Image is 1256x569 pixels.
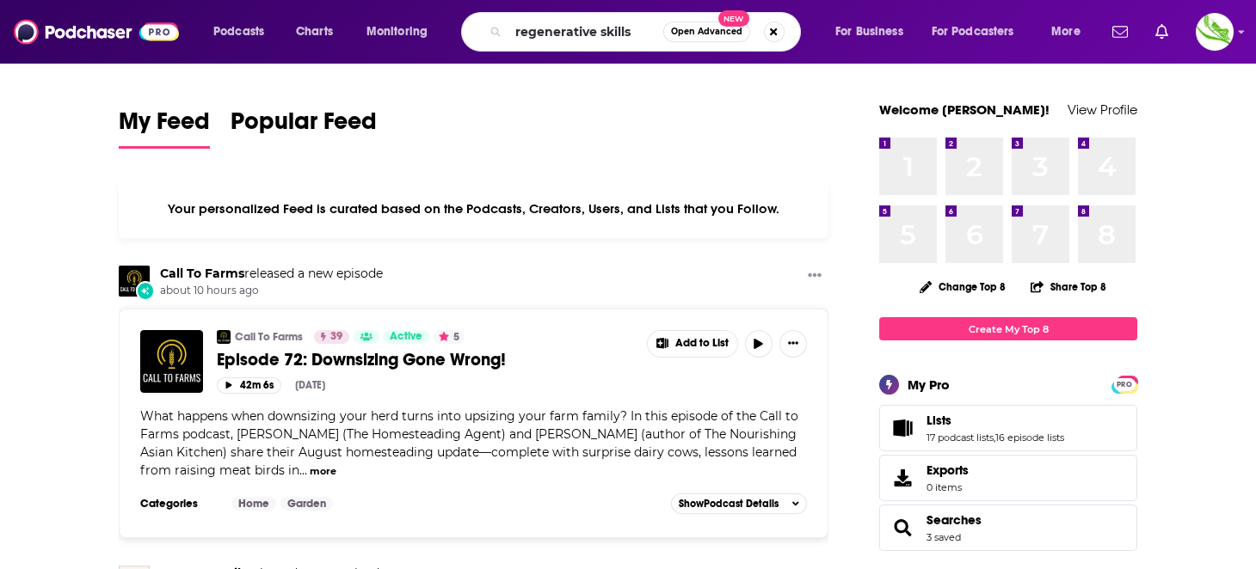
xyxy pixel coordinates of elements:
[909,276,1016,297] button: Change Top 8
[671,493,807,514] button: ShowPodcast Details
[920,18,1039,46] button: open menu
[1105,17,1135,46] a: Show notifications dropdown
[119,266,150,297] img: Call To Farms
[801,266,828,287] button: Show More Button
[995,431,1064,444] a: 16 episode lists
[235,330,303,344] a: Call To Farms
[932,20,1014,44] span: For Podcasters
[879,101,1050,118] a: Welcome [PERSON_NAME]!
[217,349,635,370] a: Episode 72: Downsizing Gone Wrong!
[1039,18,1102,46] button: open menu
[927,462,969,478] span: Exports
[295,379,325,391] div: [DATE]
[285,18,343,46] a: Charts
[14,15,179,48] img: Podchaser - Follow, Share and Rate Podcasts
[1068,101,1137,118] a: View Profile
[879,455,1137,501] a: Exports
[648,331,737,357] button: Show More Button
[217,349,506,370] span: Episode 72: Downsizing Gone Wrong!
[671,28,742,36] span: Open Advanced
[927,413,951,428] span: Lists
[675,337,729,350] span: Add to List
[314,330,349,344] a: 39
[1030,270,1107,303] button: Share Top 8
[160,266,244,281] a: Call To Farms
[280,497,333,511] a: Garden
[879,405,1137,451] span: Lists
[231,497,276,511] a: Home
[434,330,465,344] button: 5
[119,107,210,146] span: My Feed
[1148,17,1175,46] a: Show notifications dropdown
[823,18,925,46] button: open menu
[477,12,817,52] div: Search podcasts, credits, & more...
[718,10,749,27] span: New
[299,462,307,478] span: ...
[885,466,920,490] span: Exports
[390,328,422,346] span: Active
[927,413,1064,428] a: Lists
[160,266,383,282] h3: released a new episode
[994,431,995,444] span: ,
[310,464,336,479] button: more
[927,512,982,528] a: Searches
[927,531,961,543] a: 3 saved
[213,20,264,44] span: Podcasts
[1114,378,1135,391] span: PRO
[885,516,920,540] a: Searches
[160,284,383,298] span: about 10 hours ago
[136,281,155,300] div: New Episode
[1196,13,1234,51] img: User Profile
[879,317,1137,340] a: Create My Top 8
[231,107,377,149] a: Popular Feed
[201,18,286,46] button: open menu
[927,481,969,493] span: 0 items
[1051,20,1081,44] span: More
[383,330,429,344] a: Active
[296,20,333,44] span: Charts
[679,498,779,510] span: Show Podcast Details
[1196,13,1234,51] span: Logged in as KDrewCGP
[908,376,950,393] div: My Pro
[231,107,377,146] span: Popular Feed
[119,107,210,149] a: My Feed
[217,330,231,344] img: Call To Farms
[835,20,903,44] span: For Business
[885,416,920,440] a: Lists
[779,330,807,358] button: Show More Button
[927,431,994,444] a: 17 podcast lists
[1196,13,1234,51] button: Show profile menu
[119,180,828,238] div: Your personalized Feed is curated based on the Podcasts, Creators, Users, and Lists that you Follow.
[140,408,798,478] span: What happens when downsizing your herd turns into upsizing your farm family? In this episode of t...
[140,330,203,393] img: Episode 72: Downsizing Gone Wrong!
[354,18,450,46] button: open menu
[330,328,342,346] span: 39
[217,377,281,394] button: 42m 6s
[1114,377,1135,390] a: PRO
[663,21,750,42] button: Open AdvancedNew
[140,497,218,511] h3: Categories
[508,18,663,46] input: Search podcasts, credits, & more...
[879,505,1137,551] span: Searches
[366,20,428,44] span: Monitoring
